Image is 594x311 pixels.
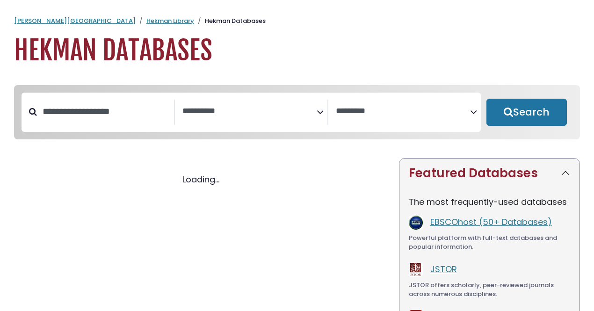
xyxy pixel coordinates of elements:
a: JSTOR [430,263,457,275]
nav: Search filters [14,85,580,139]
textarea: Search [336,107,470,116]
p: The most frequently-used databases [409,195,570,208]
div: Powerful platform with full-text databases and popular information. [409,233,570,252]
button: Featured Databases [399,159,580,188]
button: Submit for Search Results [486,99,567,126]
h1: Hekman Databases [14,35,580,66]
input: Search database by title or keyword [37,104,174,119]
nav: breadcrumb [14,16,580,26]
a: Hekman Library [146,16,194,25]
textarea: Search [182,107,317,116]
a: [PERSON_NAME][GEOGRAPHIC_DATA] [14,16,136,25]
li: Hekman Databases [194,16,266,26]
div: JSTOR offers scholarly, peer-reviewed journals across numerous disciplines. [409,281,570,299]
div: Loading... [14,173,388,186]
a: EBSCOhost (50+ Databases) [430,216,552,228]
